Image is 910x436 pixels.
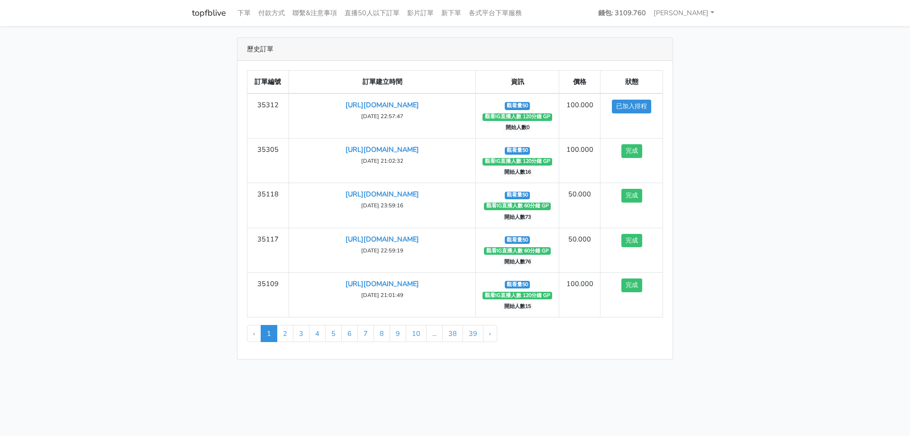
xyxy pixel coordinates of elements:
span: 觀看IG直播人數 120分鐘 GP [482,292,552,299]
a: 8 [373,325,390,342]
th: 訂單編號 [247,71,289,94]
a: Next » [483,325,497,342]
th: 訂單建立時間 [289,71,476,94]
a: 9 [390,325,406,342]
th: 資訊 [476,71,559,94]
a: 38 [442,325,463,342]
td: 35305 [247,139,289,183]
a: 影片訂單 [403,4,437,22]
td: 50.000 [559,183,601,228]
a: 直播50人以下訂單 [341,4,403,22]
span: 開始人數0 [503,124,531,132]
td: 35118 [247,183,289,228]
li: « Previous [247,325,261,342]
span: 觀看IG直播人數 60分鐘 GP [484,247,551,255]
strong: 錢包: 3109.760 [598,8,646,18]
span: 觀看量50 [505,192,530,199]
a: topfblive [192,4,226,22]
a: 5 [325,325,342,342]
td: 100.000 [559,272,601,317]
a: 6 [341,325,358,342]
td: 100.000 [559,139,601,183]
th: 價格 [559,71,601,94]
a: 39 [463,325,483,342]
th: 狀態 [601,71,663,94]
button: 完成 [621,144,642,158]
span: 觀看IG直播人數 60分鐘 GP [484,203,551,210]
small: [DATE] 21:02:32 [361,157,403,165]
a: [URL][DOMAIN_NAME] [346,279,419,288]
a: 下單 [234,4,255,22]
td: 35312 [247,93,289,139]
a: [URL][DOMAIN_NAME] [346,145,419,154]
a: 7 [357,325,374,342]
small: [DATE] 22:59:19 [361,247,403,254]
a: 新下單 [437,4,465,22]
button: 完成 [621,278,642,292]
td: 100.000 [559,93,601,139]
span: 觀看量50 [505,281,530,288]
a: [PERSON_NAME] [650,4,718,22]
a: [URL][DOMAIN_NAME] [346,100,419,110]
a: 4 [309,325,326,342]
a: 10 [406,325,427,342]
span: 開始人數76 [502,258,533,266]
div: 歷史訂單 [237,38,673,61]
span: 觀看量50 [505,147,530,155]
a: 3 [293,325,309,342]
span: 觀看量50 [505,102,530,110]
a: 各式平台下單服務 [465,4,526,22]
td: 35109 [247,272,289,317]
span: 開始人數16 [502,169,533,176]
small: [DATE] 21:01:49 [361,291,403,299]
button: 完成 [621,234,642,248]
span: 開始人數73 [502,213,533,221]
td: 35117 [247,228,289,272]
a: 2 [277,325,293,342]
span: 1 [261,325,277,342]
a: [URL][DOMAIN_NAME] [346,189,419,199]
a: 錢包: 3109.760 [594,4,650,22]
button: 已加入排程 [612,100,651,113]
small: [DATE] 23:59:16 [361,202,403,209]
td: 50.000 [559,228,601,272]
a: 聯繫&注意事項 [289,4,341,22]
button: 完成 [621,189,642,203]
span: 開始人數15 [502,303,533,310]
a: 付款方式 [255,4,289,22]
span: 觀看量50 [505,236,530,244]
a: [URL][DOMAIN_NAME] [346,234,419,244]
small: [DATE] 22:57:47 [361,112,403,120]
span: 觀看IG直播人數 120分鐘 GP [482,113,552,121]
span: 觀看IG直播人數 120分鐘 GP [482,158,552,166]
